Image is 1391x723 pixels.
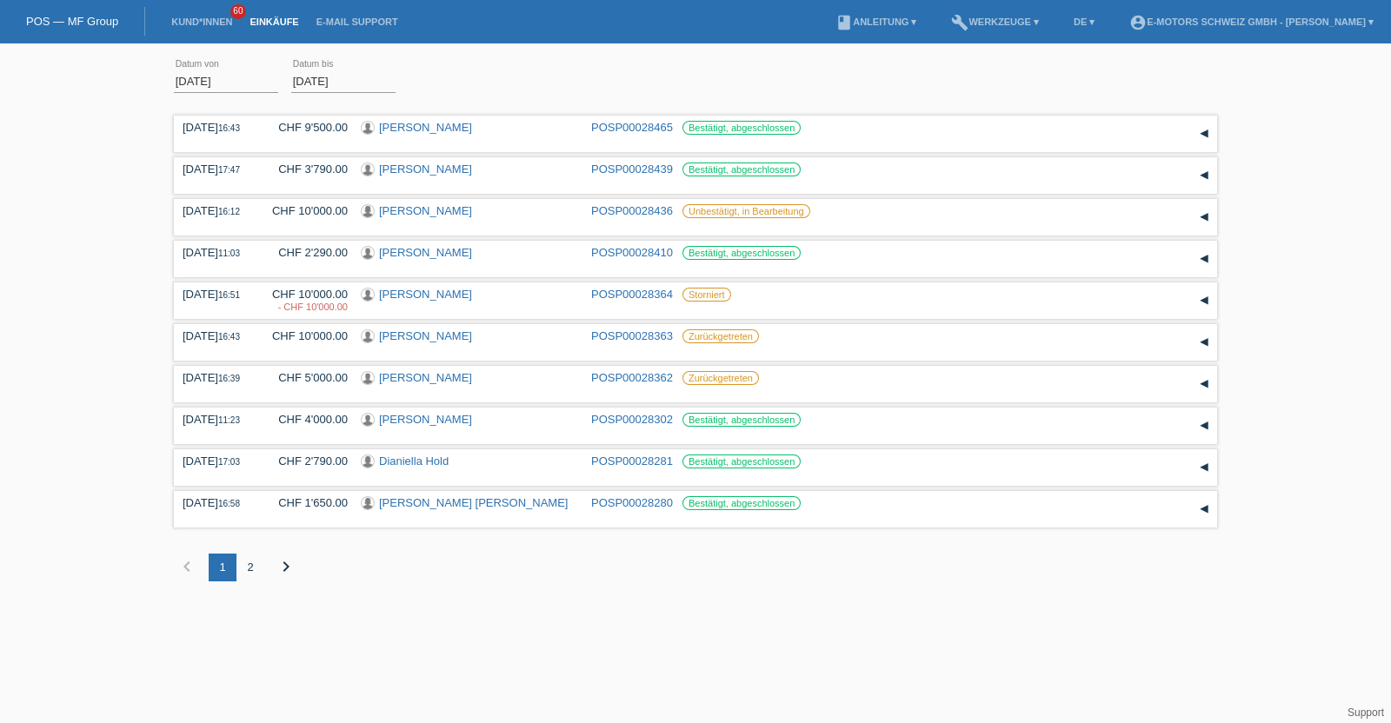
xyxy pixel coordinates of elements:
[183,496,252,509] div: [DATE]
[1191,288,1217,314] div: auf-/zuklappen
[682,496,801,510] label: Bestätigt, abgeschlossen
[591,371,673,384] a: POSP00028362
[1191,371,1217,397] div: auf-/zuklappen
[163,17,241,27] a: Kund*innen
[265,163,348,176] div: CHF 3'790.00
[218,290,240,300] span: 16:51
[827,17,925,27] a: bookAnleitung ▾
[183,454,252,468] div: [DATE]
[591,204,673,217] a: POSP00028436
[183,163,252,176] div: [DATE]
[218,123,240,133] span: 16:43
[682,204,810,218] label: Unbestätigt, in Bearbeitung
[835,14,853,31] i: book
[379,121,472,134] a: [PERSON_NAME]
[218,374,240,383] span: 16:39
[265,371,348,384] div: CHF 5'000.00
[1191,454,1217,481] div: auf-/zuklappen
[176,556,197,577] i: chevron_left
[591,246,673,259] a: POSP00028410
[183,329,252,342] div: [DATE]
[183,121,252,134] div: [DATE]
[1191,204,1217,230] div: auf-/zuklappen
[379,413,472,426] a: [PERSON_NAME]
[591,413,673,426] a: POSP00028302
[276,556,296,577] i: chevron_right
[591,121,673,134] a: POSP00028465
[942,17,1048,27] a: buildWerkzeuge ▾
[1191,329,1217,355] div: auf-/zuklappen
[265,496,348,509] div: CHF 1'650.00
[218,457,240,467] span: 17:03
[265,329,348,342] div: CHF 10'000.00
[1191,496,1217,522] div: auf-/zuklappen
[682,246,801,260] label: Bestätigt, abgeschlossen
[682,121,801,135] label: Bestätigt, abgeschlossen
[265,204,348,217] div: CHF 10'000.00
[379,454,449,468] a: Dianiella Hold
[265,288,348,314] div: CHF 10'000.00
[265,454,348,468] div: CHF 2'790.00
[218,415,240,425] span: 11:23
[1129,14,1147,31] i: account_circle
[230,4,246,19] span: 60
[265,121,348,134] div: CHF 9'500.00
[682,329,759,343] label: Zurückgetreten
[183,246,252,259] div: [DATE]
[1191,121,1217,147] div: auf-/zuklappen
[591,288,673,301] a: POSP00028364
[218,207,240,216] span: 16:12
[183,288,252,301] div: [DATE]
[26,15,118,28] a: POS — MF Group
[218,499,240,508] span: 16:58
[682,454,801,468] label: Bestätigt, abgeschlossen
[1121,17,1382,27] a: account_circleE-Motors Schweiz GmbH - [PERSON_NAME] ▾
[379,204,472,217] a: [PERSON_NAME]
[209,554,236,581] div: 1
[682,371,759,385] label: Zurückgetreten
[218,165,240,175] span: 17:47
[682,288,731,302] label: Storniert
[591,454,673,468] a: POSP00028281
[1065,17,1103,27] a: DE ▾
[183,371,252,384] div: [DATE]
[1191,163,1217,189] div: auf-/zuklappen
[379,371,472,384] a: [PERSON_NAME]
[183,413,252,426] div: [DATE]
[591,496,673,509] a: POSP00028280
[265,246,348,259] div: CHF 2'290.00
[379,163,472,176] a: [PERSON_NAME]
[265,413,348,426] div: CHF 4'000.00
[379,246,472,259] a: [PERSON_NAME]
[241,17,307,27] a: Einkäufe
[682,413,801,427] label: Bestätigt, abgeschlossen
[379,496,568,509] a: [PERSON_NAME] [PERSON_NAME]
[379,288,472,301] a: [PERSON_NAME]
[1191,413,1217,439] div: auf-/zuklappen
[308,17,407,27] a: E-Mail Support
[218,332,240,342] span: 16:43
[591,163,673,176] a: POSP00028439
[379,329,472,342] a: [PERSON_NAME]
[265,302,348,312] div: 07.10.2025 / neu
[951,14,968,31] i: build
[591,329,673,342] a: POSP00028363
[236,554,264,581] div: 2
[1348,706,1384,719] a: Support
[218,249,240,258] span: 11:03
[682,163,801,176] label: Bestätigt, abgeschlossen
[183,204,252,217] div: [DATE]
[1191,246,1217,272] div: auf-/zuklappen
